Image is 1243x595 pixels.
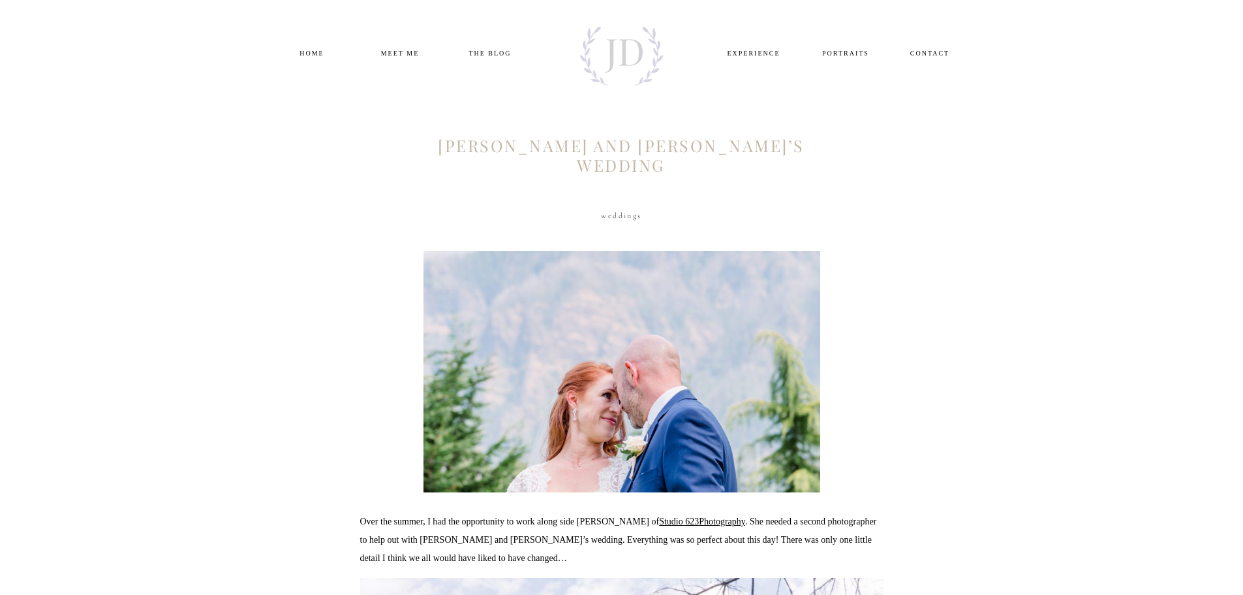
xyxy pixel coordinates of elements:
[659,517,699,526] a: Studio 623
[722,47,786,57] a: EXPERIENCE
[699,517,745,526] a: Photography
[423,251,820,492] img: Bride and groom looking at each other at Cape Horn Estate in the Columbia Gorge
[281,47,344,57] a: home
[422,136,821,208] h1: [PERSON_NAME] and [PERSON_NAME]’s Wedding
[457,47,523,57] a: THE BLOG
[369,47,432,57] a: Meet ME
[601,211,641,220] a: Weddings
[814,47,878,57] a: PORTRAITS
[898,47,962,57] a: CONTACT
[360,513,883,568] p: Over the summer, I had the opportunity to work along side [PERSON_NAME] of . She needed a second ...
